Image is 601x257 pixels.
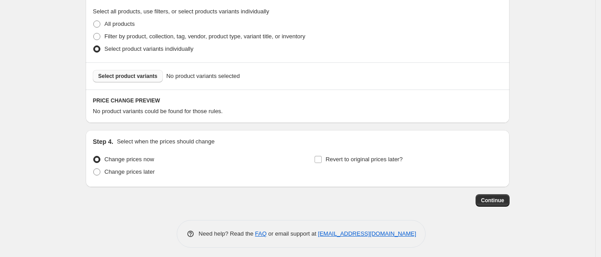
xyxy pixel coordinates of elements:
[104,33,305,40] span: Filter by product, collection, tag, vendor, product type, variant title, or inventory
[117,137,215,146] p: Select when the prices should change
[93,97,502,104] h6: PRICE CHANGE PREVIEW
[255,230,267,237] a: FAQ
[104,45,193,52] span: Select product variants individually
[98,73,158,80] span: Select product variants
[93,70,163,82] button: Select product variants
[93,8,269,15] span: Select all products, use filters, or select products variants individually
[93,137,113,146] h2: Step 4.
[104,156,154,163] span: Change prices now
[93,108,223,114] span: No product variants could be found for those rules.
[318,230,416,237] a: [EMAIL_ADDRESS][DOMAIN_NAME]
[166,72,240,81] span: No product variants selected
[476,194,510,207] button: Continue
[267,230,318,237] span: or email support at
[326,156,403,163] span: Revert to original prices later?
[481,197,504,204] span: Continue
[199,230,255,237] span: Need help? Read the
[104,168,155,175] span: Change prices later
[104,20,135,27] span: All products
